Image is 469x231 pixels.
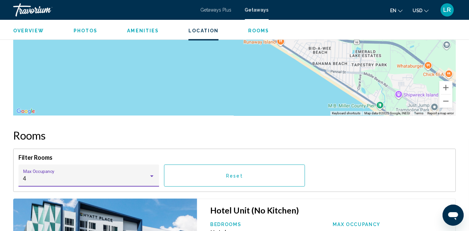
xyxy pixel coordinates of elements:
[413,8,422,13] span: USD
[413,6,429,15] button: Change currency
[18,154,451,161] h4: Filter Rooms
[13,129,456,142] h2: Rooms
[15,107,37,116] img: Google
[188,28,218,34] button: Location
[245,7,269,13] a: Getaways
[164,165,305,187] button: Reset
[188,28,218,33] span: Location
[332,111,360,116] button: Keyboard shortcuts
[13,28,44,33] span: Overview
[333,222,449,227] p: Max Occupancy
[439,3,456,17] button: User Menu
[15,107,37,116] a: Open this area in Google Maps (opens a new window)
[443,205,464,226] iframe: Button to launch messaging window
[201,7,232,13] a: Getaways Plus
[210,206,449,215] h3: Hotel Unit (No Kitchen)
[390,6,403,15] button: Change language
[439,95,452,108] button: Zoom out
[439,81,452,94] button: Zoom in
[74,28,98,34] button: Photos
[74,28,98,33] span: Photos
[226,173,243,179] span: Reset
[210,222,326,227] p: Bedrooms
[444,7,451,13] span: LR
[248,28,269,34] button: Rooms
[127,28,159,34] button: Amenities
[23,175,26,182] span: 4
[13,28,44,34] button: Overview
[248,28,269,33] span: Rooms
[127,28,159,33] span: Amenities
[13,3,194,16] a: Travorium
[390,8,396,13] span: en
[414,112,423,115] a: Terms (opens in new tab)
[364,112,410,115] span: Map data ©2025 Google, INEGI
[427,112,454,115] a: Report a map error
